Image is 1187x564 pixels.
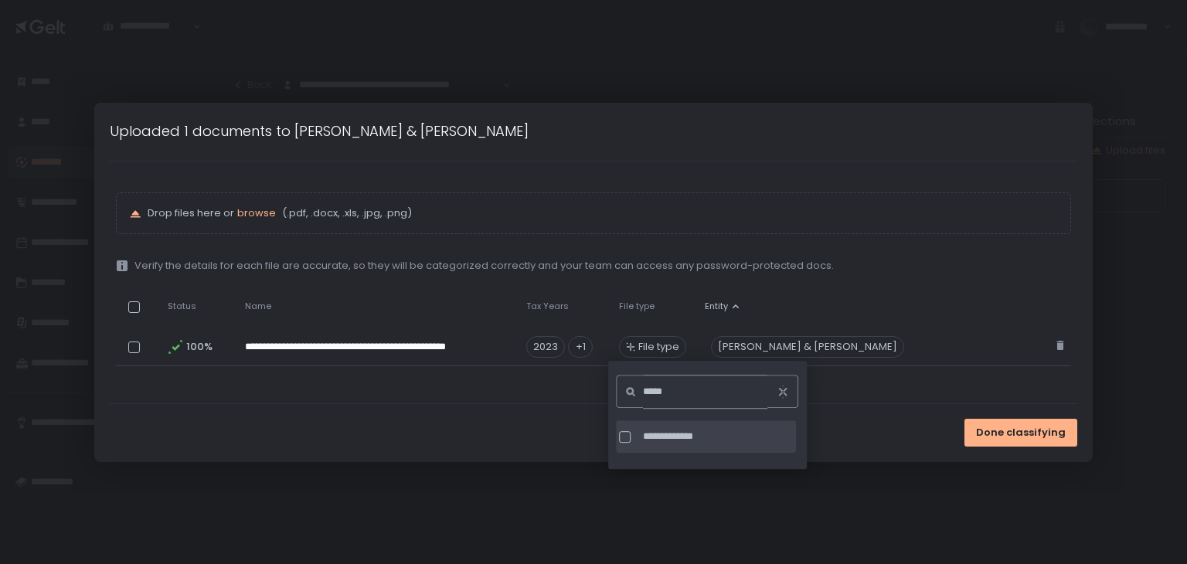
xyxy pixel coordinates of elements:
[237,206,276,220] span: browse
[237,206,276,220] button: browse
[976,426,1066,440] span: Done classifying
[526,336,565,358] span: 2023
[568,336,593,358] span: +1
[148,206,1059,220] p: Drop files here or
[168,301,196,312] span: Status
[964,419,1077,447] button: Done classifying
[526,301,569,312] span: Tax Years
[245,301,271,312] span: Name
[619,301,655,312] span: File type
[110,121,529,141] h1: Uploaded 1 documents to [PERSON_NAME] & [PERSON_NAME]
[711,336,904,358] div: [PERSON_NAME] & [PERSON_NAME]
[186,340,211,354] span: 100%
[638,340,679,354] span: File type
[134,259,834,273] span: Verify the details for each file are accurate, so they will be categorized correctly and your tea...
[279,206,412,220] span: (.pdf, .docx, .xls, .jpg, .png)
[705,301,728,312] span: Entity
